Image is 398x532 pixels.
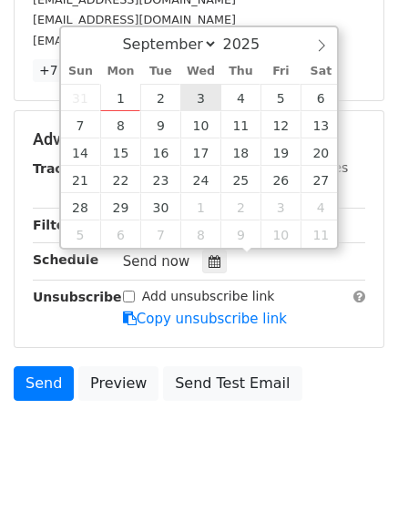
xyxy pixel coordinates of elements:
span: September 26, 2025 [260,166,301,193]
span: September 13, 2025 [301,111,341,138]
span: September 28, 2025 [61,193,101,220]
span: September 4, 2025 [220,84,260,111]
span: September 24, 2025 [180,166,220,193]
span: October 4, 2025 [301,193,341,220]
h5: Advanced [33,129,365,149]
span: October 3, 2025 [260,193,301,220]
strong: Unsubscribe [33,290,122,304]
span: September 18, 2025 [220,138,260,166]
span: Mon [100,66,140,77]
span: September 23, 2025 [140,166,180,193]
iframe: Chat Widget [307,445,398,532]
span: September 19, 2025 [260,138,301,166]
span: September 12, 2025 [260,111,301,138]
strong: Schedule [33,252,98,267]
span: September 6, 2025 [301,84,341,111]
input: Year [218,36,283,53]
small: [EMAIL_ADDRESS][DOMAIN_NAME] [33,34,236,47]
span: October 5, 2025 [61,220,101,248]
span: September 15, 2025 [100,138,140,166]
span: Fri [260,66,301,77]
a: +7 more [33,59,101,82]
label: Add unsubscribe link [142,287,275,306]
span: September 3, 2025 [180,84,220,111]
a: Preview [78,366,158,401]
strong: Filters [33,218,79,232]
span: September 20, 2025 [301,138,341,166]
span: October 10, 2025 [260,220,301,248]
span: Sun [61,66,101,77]
strong: Tracking [33,161,94,176]
span: September 14, 2025 [61,138,101,166]
span: Wed [180,66,220,77]
span: October 9, 2025 [220,220,260,248]
span: September 7, 2025 [61,111,101,138]
span: Sat [301,66,341,77]
a: Send Test Email [163,366,301,401]
span: September 27, 2025 [301,166,341,193]
span: August 31, 2025 [61,84,101,111]
span: September 9, 2025 [140,111,180,138]
span: September 22, 2025 [100,166,140,193]
span: September 17, 2025 [180,138,220,166]
span: September 2, 2025 [140,84,180,111]
span: September 5, 2025 [260,84,301,111]
a: Copy unsubscribe link [123,311,287,327]
span: October 6, 2025 [100,220,140,248]
span: September 10, 2025 [180,111,220,138]
span: September 30, 2025 [140,193,180,220]
span: September 1, 2025 [100,84,140,111]
span: September 29, 2025 [100,193,140,220]
a: Send [14,366,74,401]
small: [EMAIL_ADDRESS][DOMAIN_NAME] [33,13,236,26]
span: September 25, 2025 [220,166,260,193]
span: Thu [220,66,260,77]
span: September 21, 2025 [61,166,101,193]
span: October 7, 2025 [140,220,180,248]
span: Send now [123,253,190,270]
span: September 8, 2025 [100,111,140,138]
span: September 16, 2025 [140,138,180,166]
span: October 1, 2025 [180,193,220,220]
span: October 2, 2025 [220,193,260,220]
span: Tue [140,66,180,77]
span: October 11, 2025 [301,220,341,248]
span: September 11, 2025 [220,111,260,138]
span: October 8, 2025 [180,220,220,248]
